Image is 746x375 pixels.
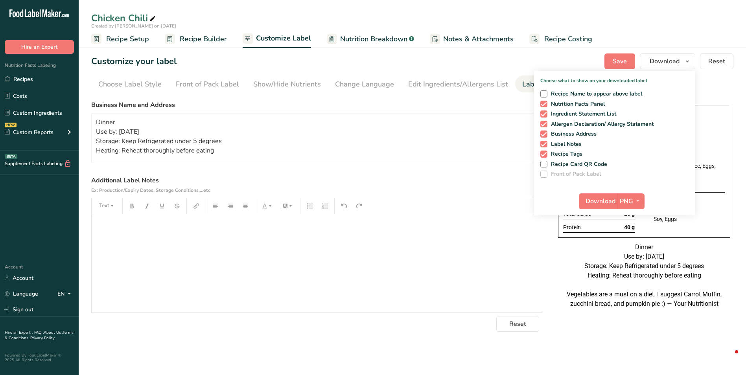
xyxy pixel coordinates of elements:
button: Text [95,200,119,212]
a: Hire an Expert . [5,330,33,335]
span: Ingredient Statement List [547,110,617,118]
span: Nutrition Facts Panel [547,101,605,108]
span: Recipe Setup [106,34,149,44]
span: Recipe Card QR Code [547,161,608,168]
span: Recipe Costing [544,34,592,44]
div: Front of Pack Label [176,79,239,90]
span: Reset [509,319,526,329]
span: Front of Pack Label [547,171,601,178]
span: Recipe Builder [180,34,227,44]
a: Notes & Attachments [430,30,514,48]
div: Custom Reports [5,128,53,136]
a: Language [5,287,38,301]
span: Download [586,197,615,206]
a: Recipe Setup [91,30,149,48]
label: Business Name and Address [91,100,542,110]
span: PNG [620,197,633,206]
span: Notes & Attachments [443,34,514,44]
span: Save [613,57,627,66]
button: PNG [617,193,645,209]
div: NEW [5,123,17,127]
div: Edit Ingredients/Allergens List [408,79,508,90]
span: Customize Label [256,33,311,44]
a: Recipe Builder [165,30,227,48]
button: Download [579,193,617,209]
button: Download [640,53,695,69]
span: 40 g [624,224,635,231]
span: Created by [PERSON_NAME] on [DATE] [91,23,176,29]
p: Choose what to show on your downloaded label [534,71,695,84]
div: Choose Label Style [98,79,162,90]
span: Download [650,57,680,66]
div: Change Language [335,79,394,90]
a: FAQ . [34,330,44,335]
span: Business Address [547,131,597,138]
span: Nutrition Breakdown [340,34,407,44]
a: Terms & Conditions . [5,330,74,341]
iframe: Intercom live chat [719,348,738,367]
a: Nutrition Breakdown [327,30,414,48]
a: Customize Label [243,29,311,48]
label: Additional Label Notes [91,176,542,195]
a: Privacy Policy [30,335,55,341]
span: Allergen Declaration/ Allergy Statement [547,121,654,128]
span: Reset [708,57,725,66]
div: Dinner Use by: [DATE] Storage: Keep Refrigerated under 5 degrees Heating: Reheat thoroughly befor... [558,243,730,309]
span: Recipe Tags [547,151,583,158]
button: Reset [496,316,539,332]
div: BETA [5,154,17,159]
div: Label Extra Info [522,79,575,90]
a: Recipe Costing [529,30,592,48]
h1: Customize your label [91,55,177,68]
span: Protein [563,224,581,231]
div: EN [57,289,74,299]
button: Hire an Expert [5,40,74,54]
button: Reset [700,53,733,69]
span: Label Notes [547,141,582,148]
div: Soy, Eggs [654,216,725,222]
a: About Us . [44,330,63,335]
div: Powered By FoodLabelMaker © 2025 All Rights Reserved [5,353,74,362]
div: Chicken Chili [91,11,157,25]
div: Show/Hide Nutrients [253,79,321,90]
button: Save [604,53,635,69]
span: Recipe Name to appear above label [547,90,643,97]
span: Ex: Production/Expiry Dates, Storage Conditions,...etc [91,187,210,193]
